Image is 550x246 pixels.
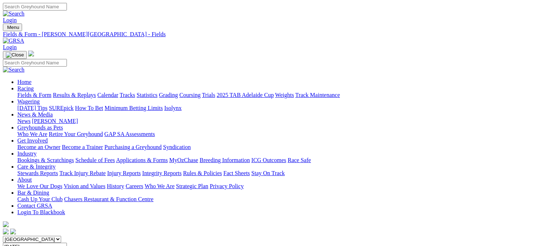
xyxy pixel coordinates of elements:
[3,51,27,59] button: Toggle navigation
[251,157,286,163] a: ICG Outcomes
[59,170,106,176] a: Track Injury Rebate
[3,59,67,67] input: Search
[3,17,17,23] a: Login
[17,209,65,215] a: Login To Blackbook
[10,229,16,234] img: twitter.svg
[105,144,162,150] a: Purchasing a Greyhound
[17,98,40,105] a: Wagering
[17,111,53,118] a: News & Media
[145,183,175,189] a: Who We Are
[17,196,63,202] a: Cash Up Your Club
[64,196,153,202] a: Chasers Restaurant & Function Centre
[17,144,547,150] div: Get Involved
[169,157,198,163] a: MyOzChase
[17,131,47,137] a: Who We Are
[62,144,103,150] a: Become a Trainer
[3,67,25,73] img: Search
[164,105,182,111] a: Isolynx
[176,183,208,189] a: Strategic Plan
[17,170,58,176] a: Stewards Reports
[223,170,250,176] a: Fact Sheets
[202,92,215,98] a: Trials
[17,105,547,111] div: Wagering
[3,221,9,227] img: logo-grsa-white.png
[3,24,22,31] button: Toggle navigation
[3,31,547,38] a: Fields & Form - [PERSON_NAME][GEOGRAPHIC_DATA] - Fields
[7,25,19,30] span: Menu
[116,157,168,163] a: Applications & Forms
[17,183,62,189] a: We Love Our Dogs
[3,38,24,44] img: GRSA
[17,79,31,85] a: Home
[17,157,547,164] div: Industry
[17,85,34,92] a: Racing
[3,10,25,17] img: Search
[97,92,118,98] a: Calendar
[28,51,34,56] img: logo-grsa-white.png
[17,118,30,124] a: News
[32,118,78,124] a: [PERSON_NAME]
[17,131,547,137] div: Greyhounds as Pets
[179,92,201,98] a: Coursing
[17,170,547,177] div: Care & Integrity
[17,164,56,170] a: Care & Integrity
[287,157,311,163] a: Race Safe
[107,170,141,176] a: Injury Reports
[17,190,49,196] a: Bar & Dining
[17,150,37,157] a: Industry
[17,203,52,209] a: Contact GRSA
[183,170,222,176] a: Rules & Policies
[17,183,547,190] div: About
[17,196,547,203] div: Bar & Dining
[251,170,285,176] a: Stay On Track
[17,137,48,144] a: Get Involved
[142,170,182,176] a: Integrity Reports
[200,157,250,163] a: Breeding Information
[125,183,143,189] a: Careers
[53,92,96,98] a: Results & Replays
[275,92,294,98] a: Weights
[49,105,73,111] a: SUREpick
[17,124,63,131] a: Greyhounds as Pets
[3,229,9,234] img: facebook.svg
[105,131,155,137] a: GAP SA Assessments
[17,92,51,98] a: Fields & Form
[217,92,274,98] a: 2025 TAB Adelaide Cup
[3,3,67,10] input: Search
[75,105,103,111] a: How To Bet
[120,92,135,98] a: Tracks
[17,144,60,150] a: Become an Owner
[210,183,244,189] a: Privacy Policy
[6,52,24,58] img: Close
[163,144,191,150] a: Syndication
[64,183,105,189] a: Vision and Values
[75,157,115,163] a: Schedule of Fees
[49,131,103,137] a: Retire Your Greyhound
[295,92,340,98] a: Track Maintenance
[17,157,74,163] a: Bookings & Scratchings
[17,105,47,111] a: [DATE] Tips
[17,177,32,183] a: About
[107,183,124,189] a: History
[137,92,158,98] a: Statistics
[159,92,178,98] a: Grading
[17,92,547,98] div: Racing
[3,44,17,50] a: Login
[17,118,547,124] div: News & Media
[105,105,163,111] a: Minimum Betting Limits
